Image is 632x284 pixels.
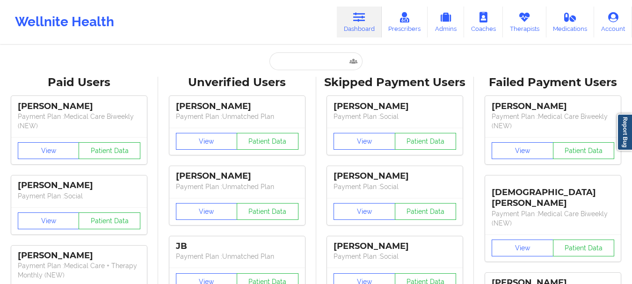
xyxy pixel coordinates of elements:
div: [PERSON_NAME] [334,241,456,252]
button: View [176,133,238,150]
a: Coaches [464,7,503,37]
a: Report Bug [617,114,632,151]
button: Patient Data [237,203,298,220]
p: Payment Plan : Medical Care + Therapy Monthly (NEW) [18,261,140,280]
div: Failed Payment Users [480,75,625,90]
button: View [176,203,238,220]
p: Payment Plan : Social [334,182,456,191]
p: Payment Plan : Medical Care Biweekly (NEW) [492,112,614,131]
div: Skipped Payment Users [323,75,468,90]
div: [PERSON_NAME] [18,180,140,191]
p: Payment Plan : Medical Care Biweekly (NEW) [18,112,140,131]
div: Paid Users [7,75,152,90]
p: Payment Plan : Unmatched Plan [176,252,298,261]
button: Patient Data [395,203,457,220]
div: JB [176,241,298,252]
p: Payment Plan : Social [18,191,140,201]
div: [PERSON_NAME] [18,101,140,112]
p: Payment Plan : Unmatched Plan [176,112,298,121]
button: View [334,203,395,220]
a: Account [594,7,632,37]
div: [PERSON_NAME] [334,101,456,112]
button: View [334,133,395,150]
button: View [492,240,553,256]
div: [PERSON_NAME] [334,171,456,182]
div: [DEMOGRAPHIC_DATA][PERSON_NAME] [492,180,614,209]
button: Patient Data [553,240,615,256]
a: Medications [546,7,595,37]
a: Admins [428,7,464,37]
div: [PERSON_NAME] [176,101,298,112]
button: Patient Data [79,212,140,229]
button: Patient Data [237,133,298,150]
a: Prescribers [382,7,428,37]
p: Payment Plan : Social [334,252,456,261]
div: [PERSON_NAME] [176,171,298,182]
p: Payment Plan : Medical Care Biweekly (NEW) [492,209,614,228]
div: [PERSON_NAME] [492,101,614,112]
a: Therapists [503,7,546,37]
div: [PERSON_NAME] [18,250,140,261]
button: View [18,142,80,159]
button: Patient Data [395,133,457,150]
button: Patient Data [79,142,140,159]
p: Payment Plan : Unmatched Plan [176,182,298,191]
p: Payment Plan : Social [334,112,456,121]
button: View [492,142,553,159]
div: Unverified Users [165,75,310,90]
a: Dashboard [337,7,382,37]
button: View [18,212,80,229]
button: Patient Data [553,142,615,159]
